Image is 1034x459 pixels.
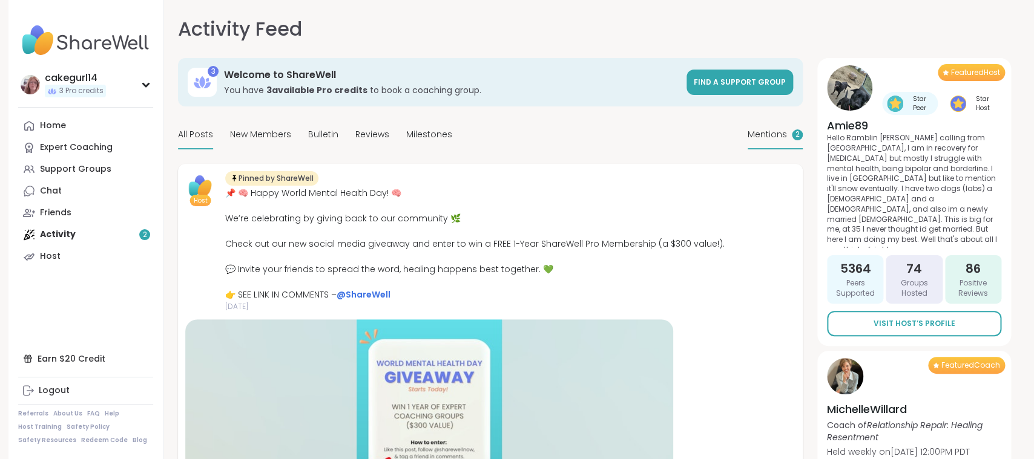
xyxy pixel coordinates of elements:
img: Star Host [950,96,966,112]
a: Referrals [18,409,48,418]
a: Host [18,246,153,267]
span: Milestones [406,128,452,141]
span: Groups Hosted [891,278,937,299]
span: All Posts [178,128,213,141]
h4: MichelleWillard [827,402,1001,417]
a: Visit Host’s Profile [827,311,1001,336]
a: Expert Coaching [18,137,153,158]
span: Host [194,196,208,205]
span: Mentions [748,128,787,141]
img: Star Peer [887,96,903,112]
h1: Activity Feed [178,15,302,44]
div: Friends [40,207,71,219]
span: Bulletin [308,128,338,141]
a: Chat [18,180,153,202]
div: 3 [208,66,219,77]
a: About Us [53,409,82,418]
div: Home [40,120,66,132]
img: MichelleWillard [827,358,863,394]
div: 📌 🧠 Happy World Mental Health Day! 🧠 We’re celebrating by giving back to our community 🌿 Check ou... [225,187,725,301]
img: Amie89 [827,65,872,111]
img: ShareWell [185,171,216,201]
a: Redeem Code [81,436,128,444]
a: Help [105,409,119,418]
span: Featured Coach [941,360,1000,370]
div: Earn $20 Credit [18,348,153,369]
span: New Members [230,128,291,141]
a: Home [18,115,153,137]
a: FAQ [87,409,100,418]
i: Relationship Repair: Healing Resentment [827,419,983,443]
div: Expert Coaching [40,142,113,154]
span: Visit Host’s Profile [874,318,955,329]
div: cakegurl14 [45,71,106,85]
div: Chat [40,185,62,197]
a: Support Groups [18,158,153,180]
span: 5364 [840,260,871,277]
h3: You have to book a coaching group. [224,84,679,96]
p: Held weekly on [DATE] 12:00PM PDT [827,446,1001,458]
a: Safety Policy [67,423,110,431]
p: Coach of [827,419,1001,443]
div: Support Groups [40,163,111,175]
a: Friends [18,202,153,224]
p: Hello Ramblin [PERSON_NAME] calling from [GEOGRAPHIC_DATA], I am in recovery for [MEDICAL_DATA] b... [827,133,1001,248]
div: Logout [39,385,70,397]
span: 2 [795,129,800,140]
span: 3 Pro credits [59,86,104,96]
a: Logout [18,380,153,402]
h4: Amie89 [827,118,1001,133]
span: Star Host [969,94,996,112]
a: Find a support group [687,70,793,95]
span: Reviews [355,128,389,141]
span: 74 [906,260,922,277]
a: Host Training [18,423,62,431]
span: Peers Supported [832,278,878,299]
span: Find a support group [694,77,786,87]
span: 86 [966,260,981,277]
a: @ShareWell [337,288,390,301]
span: Star Peer [906,94,933,112]
img: cakegurl14 [21,75,40,94]
a: Safety Resources [18,436,76,444]
h3: Welcome to ShareWell [224,68,679,82]
span: [DATE] [225,301,725,312]
div: Pinned by ShareWell [225,171,318,186]
a: Blog [133,436,147,444]
div: Host [40,250,61,262]
b: 3 available Pro credit s [266,84,367,96]
span: Positive Reviews [950,278,996,299]
img: ShareWell Nav Logo [18,19,153,62]
span: Featured Host [951,68,1000,77]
